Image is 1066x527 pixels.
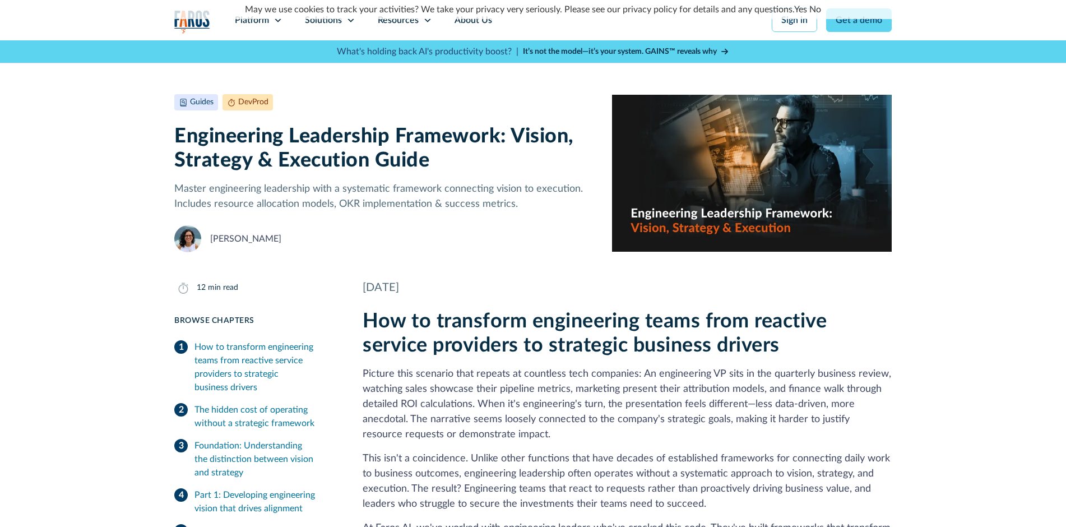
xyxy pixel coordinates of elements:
[174,434,336,484] a: Foundation: Understanding the distinction between vision and strategy
[235,13,269,27] div: Platform
[174,399,336,434] a: The hidden cost of operating without a strategic framework
[794,5,807,14] a: Yes
[210,232,281,246] div: [PERSON_NAME]
[826,8,892,32] a: Get a demo
[194,403,336,430] div: The hidden cost of operating without a strategic framework
[174,336,336,399] a: How to transform engineering teams from reactive service providers to strategic business drivers
[305,13,342,27] div: Solutions
[772,8,817,32] a: Sign in
[174,225,201,252] img: Naomi Lurie
[612,94,892,252] img: Realistic image of an engineering leader at work
[363,311,827,355] strong: How to transform engineering teams from reactive service providers to strategic business drivers
[194,340,336,394] div: How to transform engineering teams from reactive service providers to strategic business drivers
[523,46,729,58] a: It’s not the model—it’s your system. GAINS™ reveals why
[523,48,717,56] strong: It’s not the model—it’s your system. GAINS™ reveals why
[194,439,336,479] div: Foundation: Understanding the distinction between vision and strategy
[174,182,594,212] p: Master engineering leadership with a systematic framework connecting vision to execution. Include...
[190,96,214,108] div: Guides
[174,315,336,327] div: Browse Chapters
[363,367,892,442] p: Picture this scenario that repeats at countless tech companies: An engineering VP sits in the qua...
[174,10,210,33] img: Logo of the analytics and reporting company Faros.
[174,10,210,33] a: home
[378,13,419,27] div: Resources
[363,451,892,512] p: This isn't a coincidence. Unlike other functions that have decades of established frameworks for ...
[363,279,892,296] div: [DATE]
[194,488,336,515] div: Part 1: Developing engineering vision that drives alignment
[174,484,336,520] a: Part 1: Developing engineering vision that drives alignment
[337,45,518,58] p: What's holding back AI's productivity boost? |
[197,282,206,294] div: 12
[809,5,821,14] a: No
[208,282,238,294] div: min read
[174,124,594,173] h1: Engineering Leadership Framework: Vision, Strategy & Execution Guide
[238,96,268,108] div: DevProd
